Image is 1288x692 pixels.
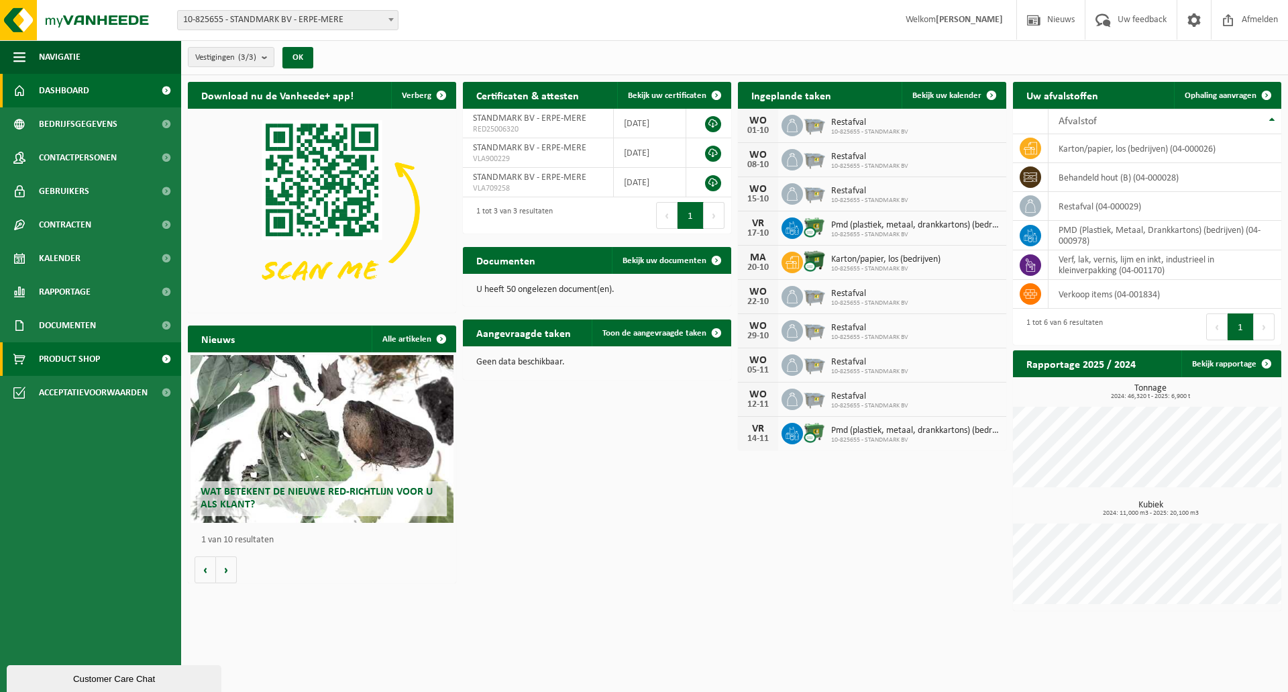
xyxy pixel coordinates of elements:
[473,113,586,123] span: STANDMARK BV - ERPE-MERE
[803,215,826,238] img: WB-0660-CU
[39,208,91,242] span: Contracten
[745,263,771,273] div: 20-10
[831,323,908,334] span: Restafval
[803,113,826,136] img: WB-2500-GAL-GY-01
[745,150,771,160] div: WO
[470,201,553,230] div: 1 tot 3 van 3 resultaten
[745,115,771,126] div: WO
[612,247,730,274] a: Bekijk uw documenten
[831,197,908,205] span: 10-825655 - STANDMARK BV
[463,82,592,108] h2: Certificaten & attesten
[1181,350,1280,377] a: Bekijk rapportage
[745,400,771,409] div: 12-11
[745,332,771,341] div: 29-10
[1020,393,1281,400] span: 2024: 46,320 t - 2025: 6,900 t
[391,82,455,109] button: Verberg
[476,285,718,295] p: U heeft 50 ongelezen document(en).
[1174,82,1280,109] a: Ophaling aanvragen
[745,126,771,136] div: 01-10
[402,91,431,100] span: Verberg
[614,109,687,138] td: [DATE]
[831,402,908,410] span: 10-825655 - STANDMARK BV
[1020,510,1281,517] span: 2024: 11,000 m3 - 2025: 20,100 m3
[831,152,908,162] span: Restafval
[656,202,678,229] button: Previous
[39,342,100,376] span: Product Shop
[614,138,687,168] td: [DATE]
[831,368,908,376] span: 10-825655 - STANDMARK BV
[188,109,456,310] img: Download de VHEPlus App
[745,252,771,263] div: MA
[803,387,826,409] img: WB-2500-GAL-GY-01
[7,662,224,692] iframe: chat widget
[745,229,771,238] div: 17-10
[831,162,908,170] span: 10-825655 - STANDMARK BV
[39,376,148,409] span: Acceptatievoorwaarden
[1049,280,1281,309] td: verkoop items (04-001834)
[39,275,91,309] span: Rapportage
[463,319,584,346] h2: Aangevraagde taken
[745,184,771,195] div: WO
[831,426,1000,436] span: Pmd (plastiek, metaal, drankkartons) (bedrijven)
[831,128,908,136] span: 10-825655 - STANDMARK BV
[831,254,941,265] span: Karton/papier, los (bedrijven)
[473,143,586,153] span: STANDMARK BV - ERPE-MERE
[592,319,730,346] a: Toon de aangevraagde taken
[628,91,706,100] span: Bekijk uw certificaten
[745,160,771,170] div: 08-10
[936,15,1003,25] strong: [PERSON_NAME]
[201,487,433,510] span: Wat betekent de nieuwe RED-richtlijn voor u als klant?
[1049,221,1281,250] td: PMD (Plastiek, Metaal, Drankkartons) (bedrijven) (04-000978)
[617,82,730,109] a: Bekijk uw certificaten
[463,247,549,273] h2: Documenten
[39,74,89,107] span: Dashboard
[831,220,1000,231] span: Pmd (plastiek, metaal, drankkartons) (bedrijven)
[201,536,449,545] p: 1 van 10 resultaten
[803,250,826,273] img: WB-1100-CU
[473,124,603,135] span: RED25006320
[191,355,453,523] a: Wat betekent de nieuwe RED-richtlijn voor u als klant?
[195,48,256,68] span: Vestigingen
[831,299,908,307] span: 10-825655 - STANDMARK BV
[738,82,845,108] h2: Ingeplande taken
[473,183,603,194] span: VLA709258
[1020,501,1281,517] h3: Kubiek
[745,366,771,375] div: 05-11
[1206,313,1228,340] button: Previous
[1013,82,1112,108] h2: Uw afvalstoffen
[39,40,80,74] span: Navigatie
[831,231,1000,239] span: 10-825655 - STANDMARK BV
[831,186,908,197] span: Restafval
[216,556,237,583] button: Volgende
[282,47,313,68] button: OK
[745,424,771,434] div: VR
[1059,116,1097,127] span: Afvalstof
[745,355,771,366] div: WO
[803,147,826,170] img: WB-2500-GAL-GY-01
[195,556,216,583] button: Vorige
[623,256,706,265] span: Bekijk uw documenten
[1020,312,1103,342] div: 1 tot 6 van 6 resultaten
[831,289,908,299] span: Restafval
[614,168,687,197] td: [DATE]
[1228,313,1254,340] button: 1
[473,154,603,164] span: VLA900229
[177,10,398,30] span: 10-825655 - STANDMARK BV - ERPE-MERE
[1049,134,1281,163] td: karton/papier, los (bedrijven) (04-000026)
[39,175,89,208] span: Gebruikers
[473,172,586,183] span: STANDMARK BV - ERPE-MERE
[1013,350,1149,377] h2: Rapportage 2025 / 2024
[1185,91,1256,100] span: Ophaling aanvragen
[188,82,367,108] h2: Download nu de Vanheede+ app!
[745,389,771,400] div: WO
[188,47,274,67] button: Vestigingen(3/3)
[39,309,96,342] span: Documenten
[1254,313,1275,340] button: Next
[831,391,908,402] span: Restafval
[704,202,724,229] button: Next
[602,329,706,338] span: Toon de aangevraagde taken
[238,53,256,62] count: (3/3)
[745,434,771,444] div: 14-11
[1049,250,1281,280] td: verf, lak, vernis, lijm en inkt, industrieel in kleinverpakking (04-001170)
[39,107,117,141] span: Bedrijfsgegevens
